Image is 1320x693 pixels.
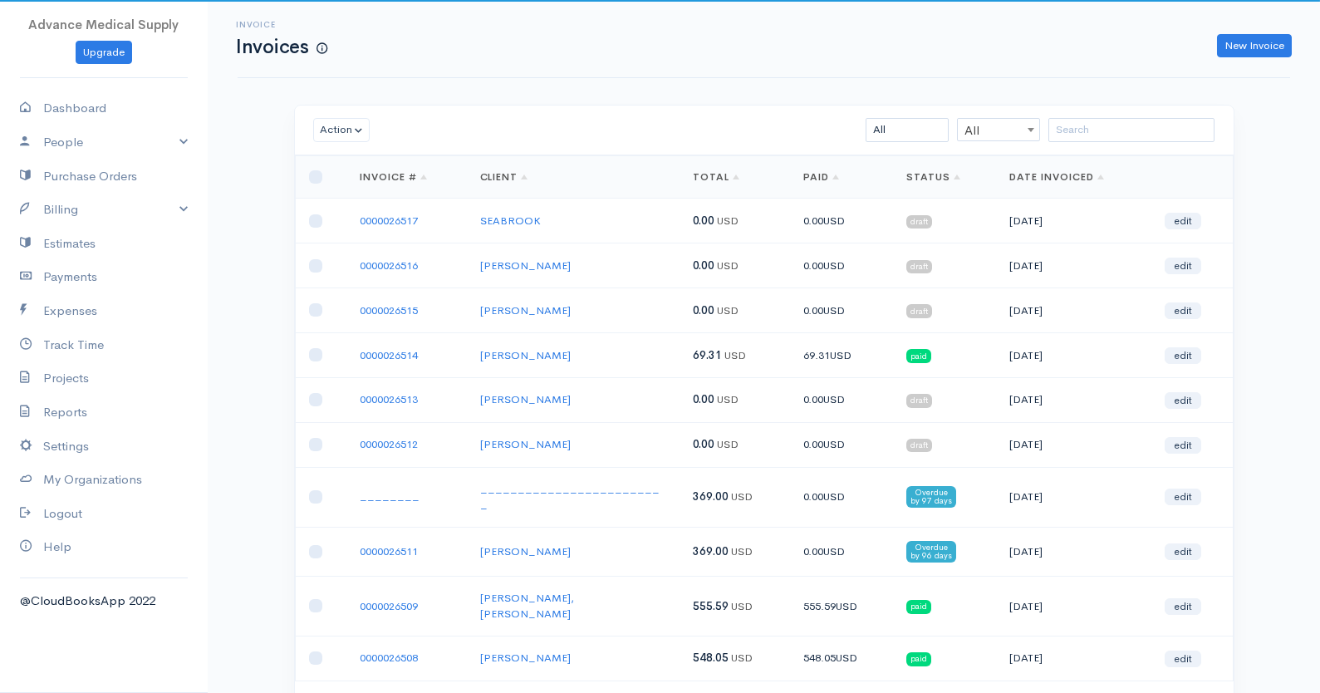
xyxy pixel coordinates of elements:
[836,599,857,613] span: USD
[236,37,327,57] h1: Invoices
[1165,392,1201,409] a: edit
[906,170,960,184] a: Status
[1217,34,1292,58] a: New Invoice
[1165,437,1201,454] a: edit
[790,576,893,636] td: 555.59
[823,303,845,317] span: USD
[360,544,418,558] a: 0000026511
[731,489,753,504] span: USD
[790,636,893,681] td: 548.05
[906,486,956,508] span: Overdue by 97 days
[996,576,1151,636] td: [DATE]
[1165,543,1201,560] a: edit
[1165,258,1201,274] a: edit
[906,439,932,452] span: draft
[360,599,418,613] a: 0000026509
[996,527,1151,576] td: [DATE]
[717,258,739,273] span: USD
[480,392,571,406] a: [PERSON_NAME]
[823,544,845,558] span: USD
[360,348,418,362] a: 0000026514
[731,651,753,665] span: USD
[693,392,714,406] span: 0.00
[20,592,188,611] div: @CloudBooksApp 2022
[480,482,660,513] a: _________________________
[958,119,1039,142] span: All
[76,41,132,65] a: Upgrade
[906,541,956,563] span: Overdue by 96 days
[360,437,418,451] a: 0000026512
[790,527,893,576] td: 0.00
[790,199,893,243] td: 0.00
[1165,651,1201,667] a: edit
[996,377,1151,422] td: [DATE]
[1165,302,1201,319] a: edit
[996,288,1151,333] td: [DATE]
[717,303,739,317] span: USD
[906,304,932,317] span: draft
[836,651,857,665] span: USD
[717,392,739,406] span: USD
[360,489,420,504] a: ________
[693,544,729,558] span: 369.00
[693,348,722,362] span: 69.31
[823,437,845,451] span: USD
[29,17,179,32] span: Advance Medical Supply
[996,243,1151,288] td: [DATE]
[823,258,845,273] span: USD
[480,437,571,451] a: [PERSON_NAME]
[996,467,1151,527] td: [DATE]
[480,544,571,558] a: [PERSON_NAME]
[790,422,893,467] td: 0.00
[1165,213,1201,229] a: edit
[823,214,845,228] span: USD
[1048,118,1214,142] input: Search
[996,332,1151,377] td: [DATE]
[996,636,1151,681] td: [DATE]
[693,437,714,451] span: 0.00
[906,215,932,229] span: draft
[480,651,571,665] a: [PERSON_NAME]
[1165,489,1201,505] a: edit
[1165,347,1201,364] a: edit
[360,214,418,228] a: 0000026517
[693,651,729,665] span: 548.05
[317,42,327,56] span: How to create your first Invoice?
[790,377,893,422] td: 0.00
[1009,170,1103,184] a: Date Invoiced
[693,599,729,613] span: 555.59
[823,489,845,504] span: USD
[906,652,931,666] span: paid
[717,214,739,228] span: USD
[731,599,753,613] span: USD
[906,600,931,613] span: paid
[693,303,714,317] span: 0.00
[693,170,739,184] a: Total
[360,170,427,184] a: Invoice #
[480,170,528,184] a: Client
[830,348,851,362] span: USD
[906,394,932,407] span: draft
[360,258,418,273] a: 0000026516
[906,260,932,273] span: draft
[790,332,893,377] td: 69.31
[360,392,418,406] a: 0000026513
[996,199,1151,243] td: [DATE]
[693,214,714,228] span: 0.00
[480,214,541,228] a: SEABROOK
[360,651,418,665] a: 0000026508
[693,489,729,504] span: 369.00
[790,243,893,288] td: 0.00
[1165,598,1201,615] a: edit
[480,258,571,273] a: [PERSON_NAME]
[906,349,931,362] span: paid
[803,170,839,184] a: Paid
[717,437,739,451] span: USD
[480,348,571,362] a: [PERSON_NAME]
[480,303,571,317] a: [PERSON_NAME]
[957,118,1040,141] span: All
[823,392,845,406] span: USD
[313,118,370,142] button: Action
[731,544,753,558] span: USD
[693,258,714,273] span: 0.00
